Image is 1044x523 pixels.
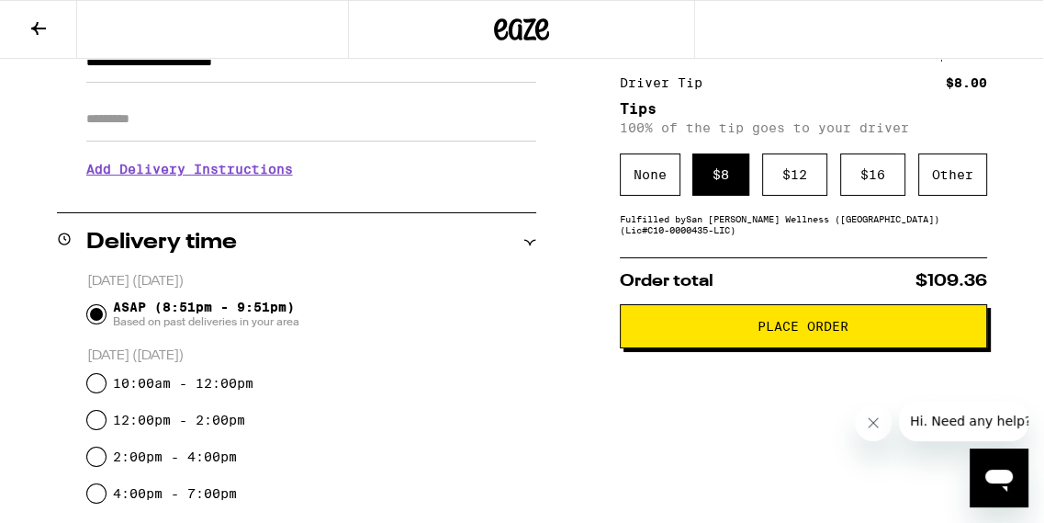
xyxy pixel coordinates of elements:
[620,49,748,62] div: Promo: LIBERTY
[946,76,987,89] div: $8.00
[762,153,827,196] div: $ 12
[620,213,987,235] div: Fulfilled by San [PERSON_NAME] Wellness ([GEOGRAPHIC_DATA]) (Lic# C10-0000435-LIC )
[113,449,237,464] label: 2:00pm - 4:00pm
[840,153,905,196] div: $ 16
[113,376,253,391] label: 10:00am - 12:00pm
[113,314,299,329] span: Based on past deliveries in your area
[86,190,536,205] p: We'll contact you at [PHONE_NUMBER] when we arrive
[86,232,237,254] h2: Delivery time
[915,273,987,290] span: $109.36
[692,153,749,196] div: $ 8
[899,401,1028,441] iframe: Message from company
[87,347,536,365] p: [DATE] ([DATE])
[86,148,536,190] h3: Add Delivery Instructions
[87,273,536,290] p: [DATE] ([DATE])
[918,153,987,196] div: Other
[113,486,237,501] label: 4:00pm - 7:00pm
[620,304,987,348] button: Place Order
[620,120,987,135] p: 100% of the tip goes to your driver
[113,413,245,427] label: 12:00pm - 2:00pm
[758,320,848,333] span: Place Order
[620,273,713,290] span: Order total
[620,153,680,196] div: None
[929,49,987,62] div: -$13.20
[620,76,715,89] div: Driver Tip
[855,404,892,441] iframe: Close message
[970,449,1028,507] iframe: Button to launch messaging window
[113,300,299,329] span: ASAP (8:51pm - 9:51pm)
[11,13,132,28] span: Hi. Need any help?
[620,102,987,117] h5: Tips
